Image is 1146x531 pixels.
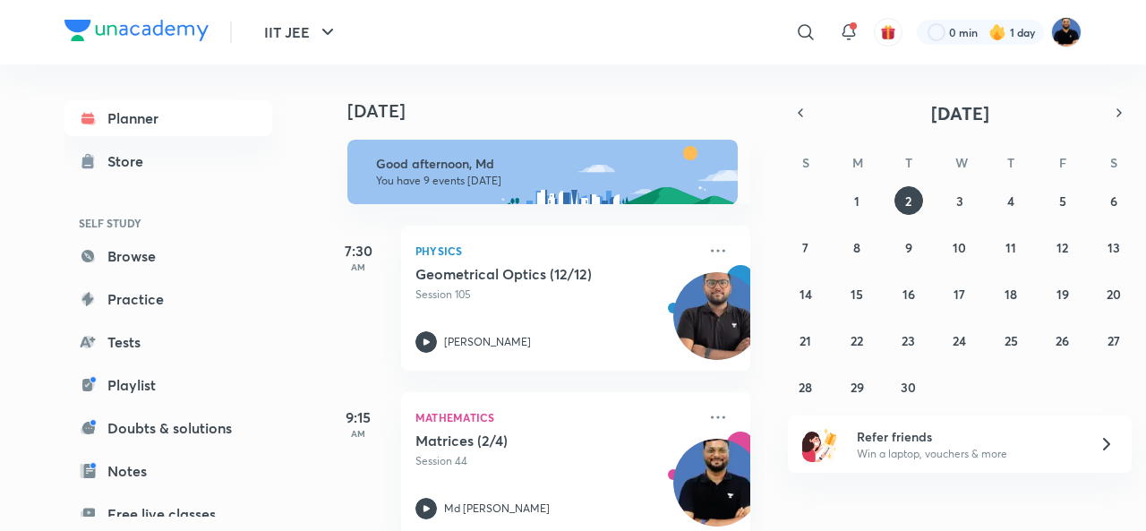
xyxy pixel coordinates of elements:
button: September 17, 2025 [945,279,974,308]
img: Md Afroj [1051,17,1082,47]
abbr: September 11, 2025 [1005,239,1016,256]
button: September 18, 2025 [996,279,1025,308]
abbr: September 13, 2025 [1108,239,1120,256]
button: September 15, 2025 [842,279,871,308]
button: September 20, 2025 [1099,279,1128,308]
span: [DATE] [931,101,989,125]
abbr: Friday [1059,154,1066,171]
button: September 8, 2025 [842,233,871,261]
p: [PERSON_NAME] [444,334,531,350]
button: September 5, 2025 [1048,186,1077,215]
a: Tests [64,324,272,360]
abbr: September 16, 2025 [902,286,915,303]
button: September 11, 2025 [996,233,1025,261]
abbr: September 7, 2025 [802,239,808,256]
p: AM [322,428,394,439]
abbr: September 6, 2025 [1110,193,1117,210]
h6: Good afternoon, Md [376,156,722,172]
abbr: September 29, 2025 [851,379,864,396]
abbr: September 12, 2025 [1056,239,1068,256]
button: September 19, 2025 [1048,279,1077,308]
a: Doubts & solutions [64,410,272,446]
p: Win a laptop, vouchers & more [857,446,1077,462]
abbr: September 21, 2025 [800,332,811,349]
button: September 21, 2025 [791,326,820,355]
button: September 7, 2025 [791,233,820,261]
a: Practice [64,281,272,317]
abbr: September 5, 2025 [1059,193,1066,210]
button: September 9, 2025 [894,233,923,261]
div: Store [107,150,154,172]
button: September 26, 2025 [1048,326,1077,355]
button: September 28, 2025 [791,373,820,401]
button: avatar [874,18,902,47]
button: September 3, 2025 [945,186,974,215]
button: September 12, 2025 [1048,233,1077,261]
img: streak [988,23,1006,41]
abbr: Monday [852,154,863,171]
abbr: September 10, 2025 [953,239,966,256]
abbr: September 14, 2025 [800,286,812,303]
button: September 25, 2025 [996,326,1025,355]
a: Store [64,143,272,179]
h5: 7:30 [322,240,394,261]
abbr: September 1, 2025 [854,193,859,210]
img: Company Logo [64,20,209,41]
abbr: Wednesday [955,154,968,171]
a: Notes [64,453,272,489]
a: Planner [64,100,272,136]
abbr: September 22, 2025 [851,332,863,349]
p: Physics [415,240,697,261]
h4: [DATE] [347,100,768,122]
abbr: September 4, 2025 [1007,193,1014,210]
button: September 14, 2025 [791,279,820,308]
abbr: September 19, 2025 [1056,286,1069,303]
p: Session 105 [415,287,697,303]
button: [DATE] [813,100,1107,125]
button: September 2, 2025 [894,186,923,215]
p: Md [PERSON_NAME] [444,501,550,517]
button: September 27, 2025 [1099,326,1128,355]
button: September 29, 2025 [842,373,871,401]
abbr: September 23, 2025 [902,332,915,349]
a: Browse [64,238,272,274]
button: IIT JEE [253,14,349,50]
p: Session 44 [415,453,697,469]
abbr: September 2, 2025 [905,193,911,210]
h5: 9:15 [322,407,394,428]
abbr: Saturday [1110,154,1117,171]
abbr: September 27, 2025 [1108,332,1120,349]
p: Mathematics [415,407,697,428]
abbr: September 3, 2025 [956,193,963,210]
h6: SELF STUDY [64,208,272,238]
button: September 13, 2025 [1099,233,1128,261]
abbr: September 8, 2025 [853,239,860,256]
button: September 6, 2025 [1099,186,1128,215]
button: September 24, 2025 [945,326,974,355]
abbr: September 30, 2025 [901,379,916,396]
button: September 4, 2025 [996,186,1025,215]
img: referral [802,426,838,462]
abbr: September 18, 2025 [1005,286,1017,303]
abbr: Sunday [802,154,809,171]
abbr: September 26, 2025 [1056,332,1069,349]
img: avatar [880,24,896,40]
abbr: September 24, 2025 [953,332,966,349]
abbr: Thursday [1007,154,1014,171]
img: afternoon [347,140,738,204]
button: September 23, 2025 [894,326,923,355]
button: September 16, 2025 [894,279,923,308]
h5: Geometrical Optics (12/12) [415,265,638,283]
abbr: September 20, 2025 [1107,286,1121,303]
h5: Matrices (2/4) [415,432,638,450]
button: September 10, 2025 [945,233,974,261]
button: September 22, 2025 [842,326,871,355]
button: September 1, 2025 [842,186,871,215]
abbr: September 15, 2025 [851,286,863,303]
button: September 30, 2025 [894,373,923,401]
abbr: September 9, 2025 [905,239,912,256]
p: You have 9 events [DATE] [376,174,722,188]
a: Company Logo [64,20,209,46]
abbr: Tuesday [905,154,912,171]
p: AM [322,261,394,272]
